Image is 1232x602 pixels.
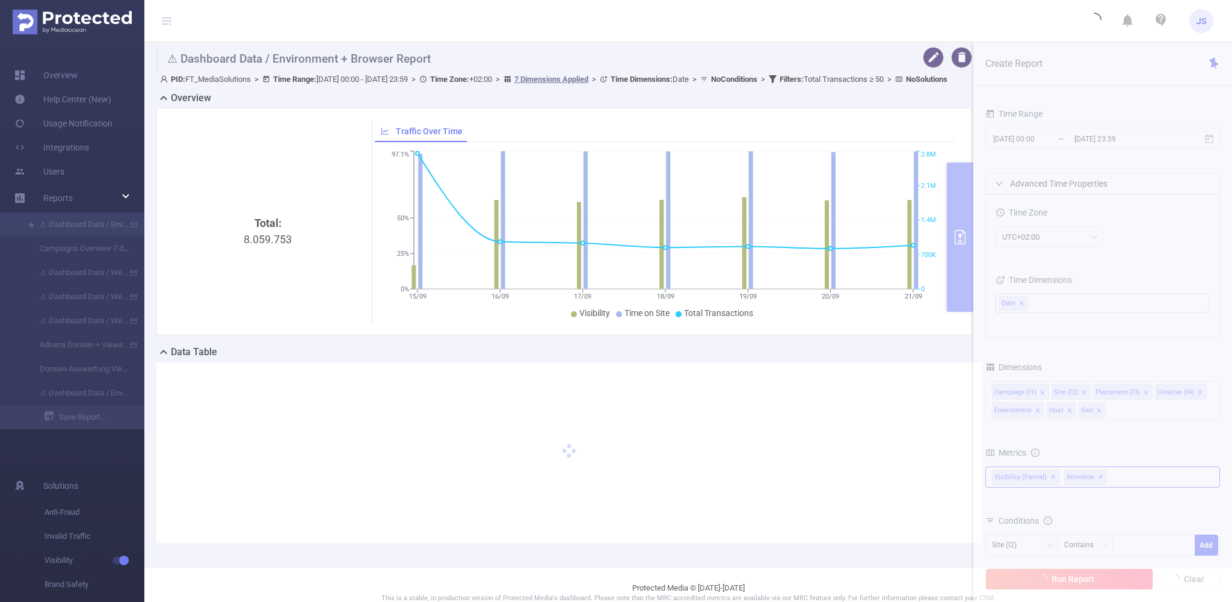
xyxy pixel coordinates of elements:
span: Reports [43,193,73,203]
tspan: 2.8M [921,151,936,159]
tspan: 20/09 [822,293,839,300]
tspan: 2.1M [921,182,936,190]
div: 8.059.753 [174,215,362,417]
img: Protected Media [13,10,132,34]
i: icon: user [160,75,171,83]
span: Total Transactions [684,308,753,318]
tspan: 21/09 [904,293,922,300]
a: Overview [14,63,78,87]
span: > [251,75,262,84]
b: No Solutions [906,75,947,84]
a: Users [14,160,64,184]
b: Time Zone: [430,75,469,84]
span: Time on Site [624,308,670,318]
a: Reports [43,186,73,210]
span: FT_MediaSolutions [DATE] 00:00 - [DATE] 23:59 +02:00 [160,75,947,84]
span: > [408,75,419,84]
h2: Overview [171,91,211,105]
tspan: 18/09 [656,293,674,300]
span: Anti-Fraud [45,500,144,524]
b: Time Range: [273,75,316,84]
span: Total Transactions ≥ 50 [780,75,884,84]
b: Filters : [780,75,804,84]
tspan: 0 [921,285,925,293]
span: JS [1197,9,1206,33]
tspan: 1.4M [921,217,936,225]
a: Usage Notification [14,111,112,135]
span: Solutions [43,474,78,498]
span: Date [611,75,689,84]
u: 7 Dimensions Applied [514,75,588,84]
span: > [884,75,895,84]
span: Brand Safety [45,573,144,597]
h1: ⚠ Dashboard Data / Environment + Browser Report [156,47,906,71]
span: > [689,75,700,84]
tspan: 15/09 [408,293,426,300]
span: Invalid Traffic [45,524,144,548]
tspan: 17/09 [574,293,591,300]
span: Visibility [579,308,610,318]
tspan: 19/09 [739,293,756,300]
span: > [588,75,600,84]
tspan: 0% [401,285,409,293]
h2: Data Table [171,345,217,359]
i: icon: line-chart [381,127,389,135]
tspan: 25% [397,250,409,258]
i: icon: loading [1087,13,1101,29]
span: Visibility [45,548,144,573]
a: Help Center (New) [14,87,111,111]
span: > [757,75,769,84]
b: Total: [254,217,282,229]
span: Traffic Over Time [396,126,463,136]
b: PID: [171,75,185,84]
span: > [492,75,504,84]
tspan: 97.1% [392,151,409,159]
tspan: 700K [921,251,936,259]
tspan: 50% [397,214,409,222]
b: No Conditions [711,75,757,84]
tspan: 16/09 [491,293,508,300]
b: Time Dimensions : [611,75,673,84]
a: Integrations [14,135,89,160]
